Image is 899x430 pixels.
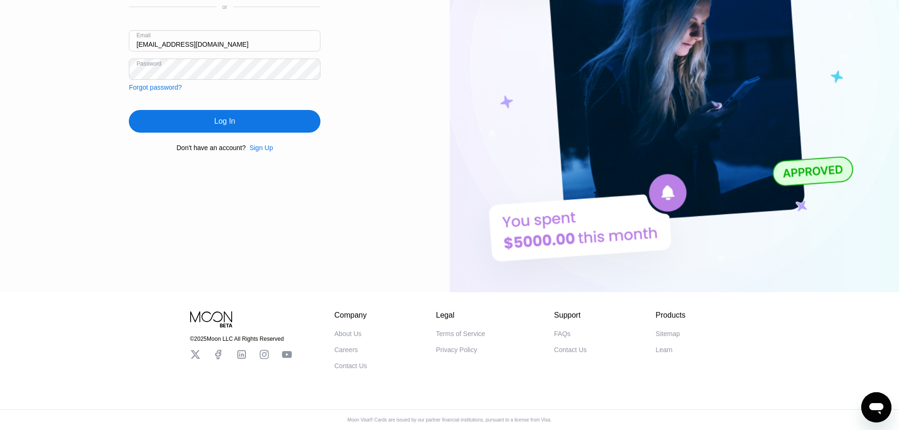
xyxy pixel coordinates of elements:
div: Products [655,311,685,320]
div: Moon Visa® Cards are issued by our partner financial institutions, pursuant to a license from Visa. [340,417,559,422]
div: Sign Up [250,144,273,152]
div: Learn [655,346,672,354]
div: Password [136,60,161,67]
div: or [222,4,227,10]
div: Log In [214,117,235,126]
div: Sitemap [655,330,680,337]
div: Careers [335,346,358,354]
div: Support [554,311,587,320]
div: FAQs [554,330,571,337]
div: Contact Us [554,346,587,354]
div: Privacy Policy [436,346,477,354]
div: Contact Us [335,362,367,370]
div: Terms of Service [436,330,485,337]
iframe: Кнопка запуска окна обмена сообщениями [861,392,891,422]
div: Company [335,311,367,320]
div: About Us [335,330,362,337]
div: © 2025 Moon LLC All Rights Reserved [190,336,292,342]
div: Legal [436,311,485,320]
div: Email [136,32,151,39]
div: Forgot password? [129,84,182,91]
div: Sign Up [246,144,273,152]
div: Log In [129,110,320,133]
div: Don't have an account? [176,144,246,152]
